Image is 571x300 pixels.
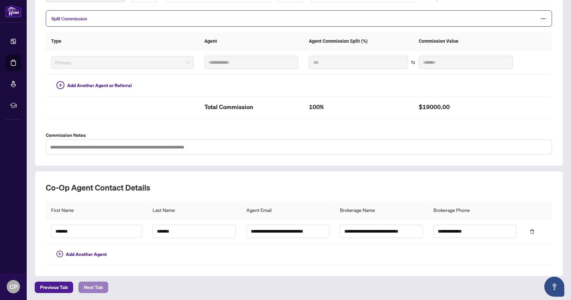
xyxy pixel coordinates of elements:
[78,282,108,293] button: Next Tab
[66,251,107,258] span: Add Another Agent
[51,249,112,260] button: Add Another Agent
[84,282,103,293] span: Next Tab
[411,60,415,65] span: swap
[428,201,522,219] th: Brokerage Phone
[56,251,63,257] span: plus-circle
[199,32,304,50] th: Agent
[309,102,408,112] h2: 100%
[51,80,137,91] button: Add Another Agent or Referral
[241,201,335,219] th: Agent Email
[10,282,17,291] span: CP
[40,282,68,293] span: Previous Tab
[204,102,298,112] h2: Total Commission
[56,81,64,89] span: plus-circle
[46,10,552,27] div: Split Commission
[335,201,428,219] th: Brokerage Name
[540,16,546,22] span: minus
[413,32,518,50] th: Commission Value
[51,16,87,22] span: Split Commission
[304,32,413,50] th: Agent Commission Split (%)
[544,277,564,297] button: Open asap
[46,131,552,139] label: Commission Notes
[35,282,73,293] button: Previous Tab
[419,102,513,112] h2: $19000.00
[55,57,190,67] span: Primary
[530,229,535,234] span: delete
[46,201,147,219] th: First Name
[5,5,21,17] img: logo
[46,32,199,50] th: Type
[46,182,552,193] h2: Co-op Agent Contact Details
[147,201,241,219] th: Last Name
[67,82,132,89] span: Add Another Agent or Referral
